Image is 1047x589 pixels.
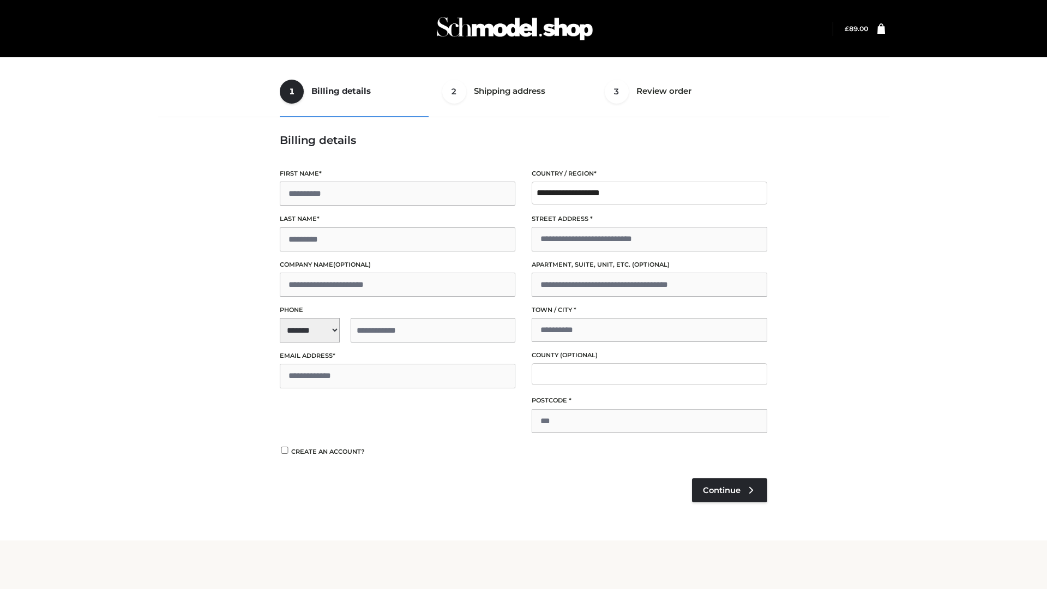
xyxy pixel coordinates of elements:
[703,485,741,495] span: Continue
[532,260,767,270] label: Apartment, suite, unit, etc.
[333,261,371,268] span: (optional)
[280,305,515,315] label: Phone
[532,214,767,224] label: Street address
[280,134,767,147] h3: Billing details
[632,261,670,268] span: (optional)
[845,25,868,33] a: £89.00
[433,7,597,50] img: Schmodel Admin 964
[532,350,767,360] label: County
[560,351,598,359] span: (optional)
[280,169,515,179] label: First name
[291,448,365,455] span: Create an account?
[280,447,290,454] input: Create an account?
[532,395,767,406] label: Postcode
[280,214,515,224] label: Last name
[845,25,868,33] bdi: 89.00
[692,478,767,502] a: Continue
[845,25,849,33] span: £
[532,169,767,179] label: Country / Region
[280,351,515,361] label: Email address
[532,305,767,315] label: Town / City
[280,260,515,270] label: Company name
